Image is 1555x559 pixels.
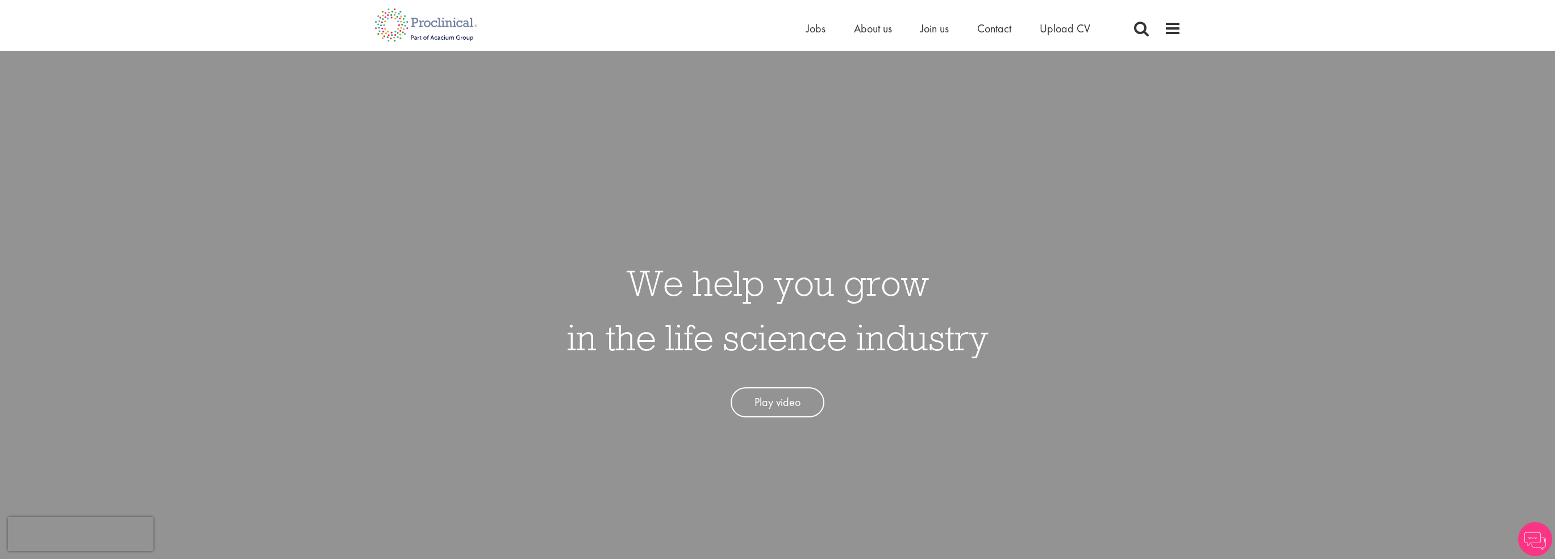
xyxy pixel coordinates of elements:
[731,387,824,417] a: Play video
[806,21,826,36] a: Jobs
[1518,522,1552,556] img: Chatbot
[1040,21,1090,36] a: Upload CV
[854,21,892,36] a: About us
[977,21,1011,36] a: Contact
[920,21,949,36] a: Join us
[567,255,989,365] h1: We help you grow in the life science industry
